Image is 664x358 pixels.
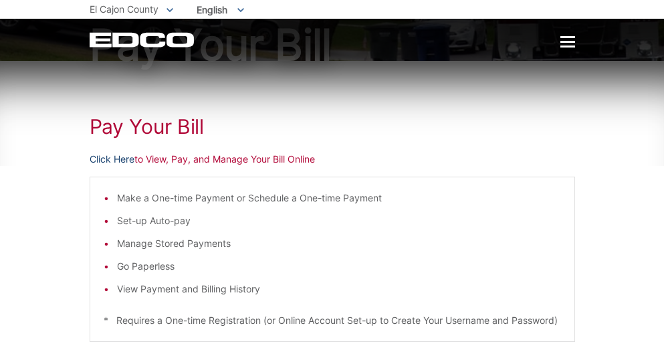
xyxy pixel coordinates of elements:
[90,3,158,15] span: El Cajon County
[90,152,575,167] p: to View, Pay, and Manage Your Bill Online
[117,191,561,205] li: Make a One-time Payment or Schedule a One-time Payment
[90,23,575,66] h1: Pay Your Bill
[90,32,196,48] a: EDCD logo. Return to the homepage.
[104,313,561,328] p: * Requires a One-time Registration (or Online Account Set-up to Create Your Username and Password)
[117,236,561,251] li: Manage Stored Payments
[117,282,561,296] li: View Payment and Billing History
[117,259,561,274] li: Go Paperless
[90,114,575,139] h1: Pay Your Bill
[90,152,134,167] a: Click Here
[117,213,561,228] li: Set-up Auto-pay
